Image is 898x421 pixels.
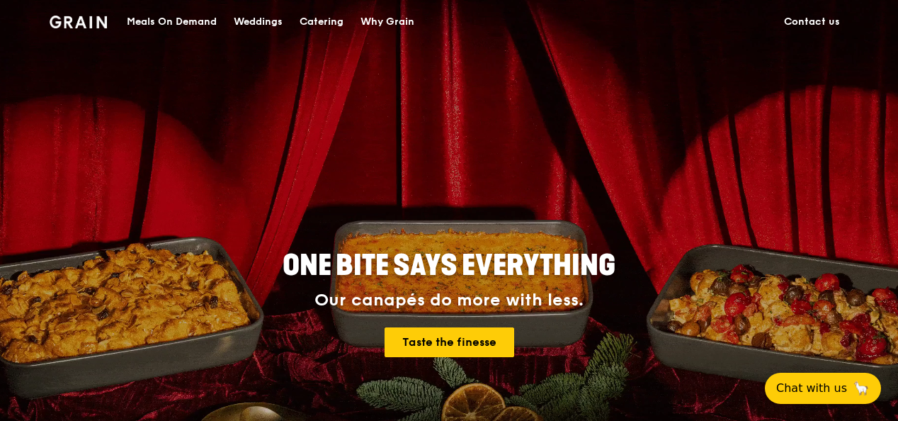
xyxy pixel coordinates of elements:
span: Chat with us [776,380,847,397]
div: Our canapés do more with less. [194,291,704,310]
div: Why Grain [360,1,414,43]
a: Catering [291,1,352,43]
div: Catering [300,1,343,43]
button: Chat with us🦙 [765,373,881,404]
div: Meals On Demand [127,1,217,43]
a: Why Grain [352,1,423,43]
img: Grain [50,16,107,28]
span: ONE BITE SAYS EVERYTHING [283,249,615,283]
a: Weddings [225,1,291,43]
span: 🦙 [853,380,870,397]
a: Contact us [775,1,848,43]
a: Taste the finesse [385,327,514,357]
div: Weddings [234,1,283,43]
